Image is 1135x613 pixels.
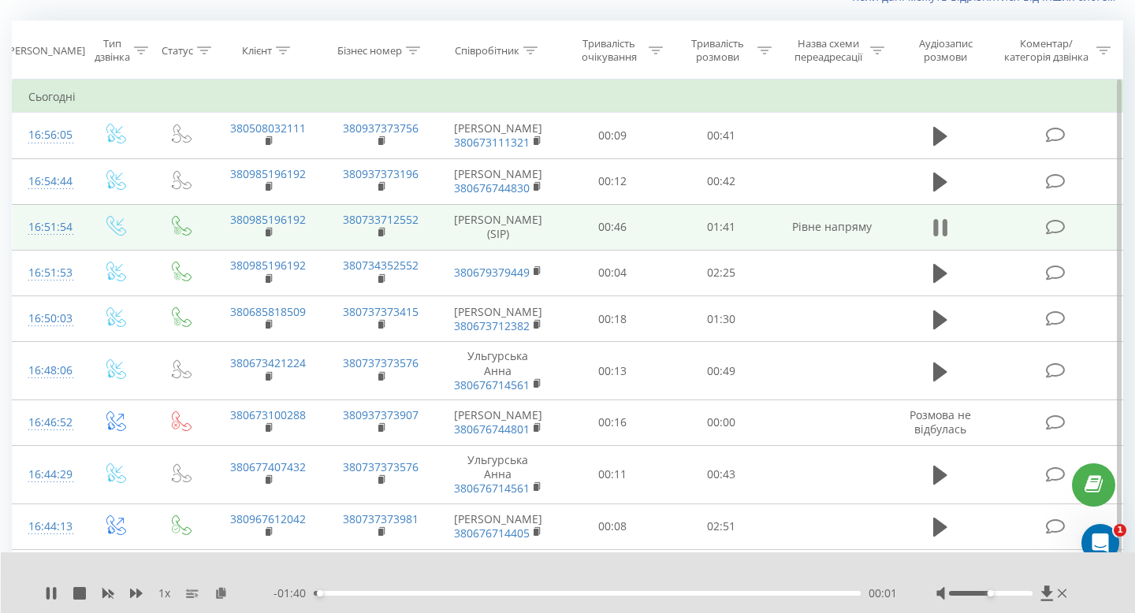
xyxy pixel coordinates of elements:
a: 380673111321 [454,135,530,150]
td: 00:08 [559,503,668,549]
td: Ульгурська Анна [437,342,559,400]
div: Бізнес номер [337,44,402,58]
div: Назва схеми переадресації [790,37,866,64]
div: [PERSON_NAME] [6,44,85,58]
td: Сьогодні [13,81,1123,113]
td: 02:25 [667,250,776,295]
div: Accessibility label [988,590,994,596]
a: 380737373415 [343,304,419,319]
td: Ульгурська Анна [437,446,559,504]
iframe: Intercom live chat [1081,524,1119,562]
a: 380676714561 [454,481,530,496]
div: Коментар/категорія дзвінка [1000,37,1092,64]
div: Тип дзвінка [95,37,130,64]
div: 16:51:54 [28,212,66,243]
td: 00:46 [559,204,668,250]
a: 380985196192 [230,212,306,227]
td: [PERSON_NAME] [437,158,559,204]
td: Рівне напряму [776,204,888,250]
td: 02:51 [667,503,776,549]
a: 380985196192 [230,166,306,181]
a: 380677407432 [230,459,306,474]
div: 16:48:06 [28,355,66,386]
td: 00:11 [559,549,668,595]
div: 16:46:52 [28,407,66,438]
td: [PERSON_NAME] [437,549,559,595]
td: [PERSON_NAME] [437,503,559,549]
a: 380685818509 [230,304,306,319]
td: 00:18 [559,296,668,342]
a: 380676714405 [454,526,530,541]
a: 380673100288 [230,407,306,422]
a: 380937373907 [343,407,419,422]
div: 16:54:44 [28,166,66,197]
td: 00:11 [559,446,668,504]
a: 380733712552 [343,212,419,227]
span: 1 x [158,585,170,601]
td: 01:30 [667,296,776,342]
a: 380676744801 [454,422,530,437]
div: 16:51:53 [28,258,66,288]
td: 00:42 [667,158,776,204]
a: 380737373576 [343,459,419,474]
a: 380967612042 [230,511,306,526]
td: 01:41 [667,204,776,250]
td: [PERSON_NAME] [437,296,559,342]
td: 00:41 [667,113,776,158]
td: [PERSON_NAME] [437,399,559,445]
td: 00:43 [667,446,776,504]
a: 380937373196 [343,166,419,181]
div: 16:44:13 [28,511,66,542]
td: 00:04 [559,250,668,295]
a: 380673421224 [230,355,306,370]
div: Аудіозапис розмови [902,37,988,64]
a: 380676744830 [454,180,530,195]
td: 00:00 [667,399,776,445]
a: 380676714561 [454,377,530,392]
div: Тривалість очікування [573,37,646,64]
div: 16:50:03 [28,303,66,334]
span: 00:01 [869,585,897,601]
span: Розмова не відбулась [910,407,971,437]
td: 00:09 [559,113,668,158]
td: 00:13 [559,342,668,400]
span: 1 [1114,524,1126,537]
a: 380737373981 [343,511,419,526]
a: 380737373576 [343,355,419,370]
div: 16:56:05 [28,120,66,150]
div: 16:44:29 [28,459,66,490]
td: [PERSON_NAME] (SIP) [437,204,559,250]
td: 00:27 [667,549,776,595]
a: 380985196192 [230,258,306,273]
a: 380734352552 [343,258,419,273]
div: Accessibility label [317,590,323,596]
td: [PERSON_NAME] [437,113,559,158]
td: 00:49 [667,342,776,400]
a: 380673712382 [454,318,530,333]
div: Співробітник [455,44,519,58]
td: 00:12 [559,158,668,204]
td: 00:16 [559,399,668,445]
div: Статус [162,44,193,58]
a: 380679379449 [454,265,530,280]
a: 380937373756 [343,121,419,136]
span: - 01:40 [274,585,314,601]
a: 380508032111 [230,121,306,136]
div: Тривалість розмови [681,37,754,64]
div: Клієнт [242,44,272,58]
